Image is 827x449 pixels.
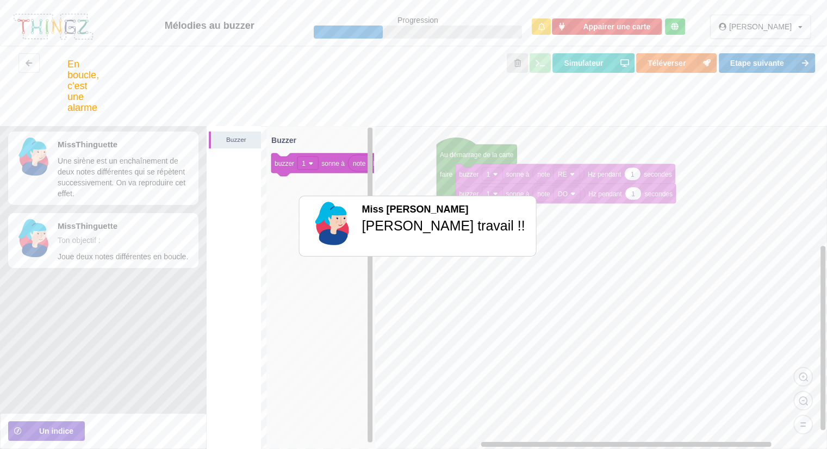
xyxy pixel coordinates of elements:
div: Buzzer [211,134,261,145]
div: Miss [PERSON_NAME] [362,204,525,220]
text: 1 [302,160,306,167]
text: Buzzer [271,136,296,145]
div: [PERSON_NAME] travail !! [362,220,525,231]
text: sonne à [321,160,345,167]
div: En boucle, c'est une alarme [67,59,99,113]
text: buzzer [275,160,294,167]
text: note [353,160,366,167]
